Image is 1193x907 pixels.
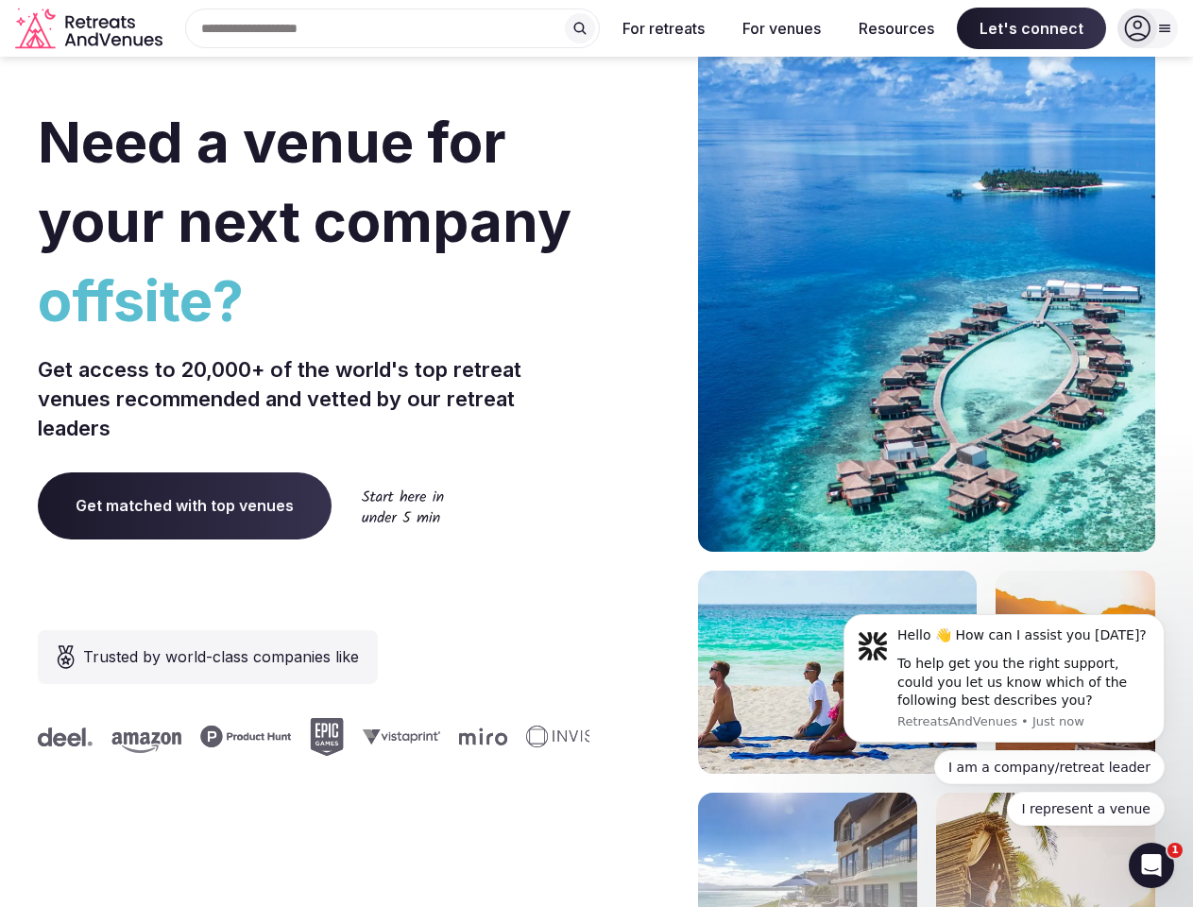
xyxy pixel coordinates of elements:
iframe: Intercom notifications message [815,597,1193,837]
p: Get access to 20,000+ of the world's top retreat venues recommended and vetted by our retreat lea... [38,355,589,442]
button: For retreats [607,8,720,49]
span: 1 [1167,843,1183,858]
svg: Epic Games company logo [309,718,343,756]
iframe: Intercom live chat [1129,843,1174,888]
a: Get matched with top venues [38,472,332,539]
span: Need a venue for your next company [38,108,571,255]
svg: Invisible company logo [525,726,629,748]
span: offsite? [38,261,589,340]
a: Visit the homepage [15,8,166,50]
svg: Deel company logo [37,727,92,746]
img: Start here in under 5 min [362,489,444,522]
svg: Retreats and Venues company logo [15,8,166,50]
button: For venues [727,8,836,49]
img: woman sitting in back of truck with camels [996,571,1155,774]
img: yoga on tropical beach [698,571,977,774]
span: Let's connect [957,8,1106,49]
svg: Vistaprint company logo [362,728,439,744]
button: Resources [844,8,949,49]
span: Trusted by world-class companies like [83,645,359,668]
svg: Miro company logo [458,727,506,745]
